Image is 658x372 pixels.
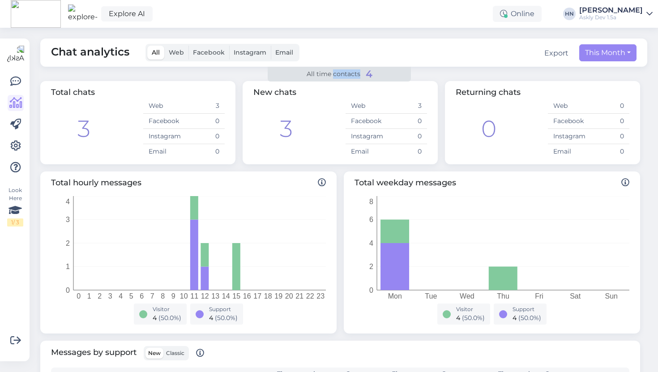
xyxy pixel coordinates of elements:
td: 0 [184,129,225,144]
span: ( 50.0 %) [462,314,485,322]
td: Email [346,144,386,159]
tspan: Sun [605,292,617,300]
img: Askly Logo [7,46,24,63]
td: Email [548,144,589,159]
span: 4 [209,314,213,322]
tspan: Tue [425,292,437,300]
tspan: 12 [201,292,209,300]
tspan: 0 [77,292,81,300]
td: 3 [184,98,225,114]
tspan: Thu [497,292,509,300]
div: Support [209,305,238,313]
tspan: 23 [316,292,325,300]
span: 4 [456,314,460,322]
tspan: 3 [108,292,112,300]
tspan: 13 [211,292,219,300]
button: This Month [579,44,637,61]
td: 0 [386,114,427,129]
tspan: Mon [388,292,402,300]
span: Returning chats [456,87,521,97]
td: Instagram [548,129,589,144]
tspan: 4 [369,239,373,247]
a: Explore AI [101,6,153,21]
td: Facebook [143,114,184,129]
span: ( 50.0 %) [158,314,181,322]
tspan: Sat [570,292,581,300]
td: 3 [386,98,427,114]
tspan: 4 [66,198,70,205]
td: Facebook [346,114,386,129]
div: Visitor [456,305,485,313]
div: Support [513,305,541,313]
div: 4 [366,67,372,81]
div: 0 [481,111,496,146]
td: Web [346,98,386,114]
span: Facebook [193,48,225,56]
div: HN [563,8,576,20]
div: [PERSON_NAME] [579,7,643,14]
span: All time contacts [307,69,360,79]
td: Web [548,98,589,114]
tspan: Fri [535,292,543,300]
span: New chats [253,87,296,97]
span: New [148,350,161,356]
td: Facebook [548,114,589,129]
tspan: 1 [87,292,91,300]
td: 0 [184,114,225,129]
td: 0 [589,98,629,114]
tspan: 5 [129,292,133,300]
td: 0 [184,144,225,159]
span: ( 50.0 %) [518,314,541,322]
span: Total chats [51,87,95,97]
a: [PERSON_NAME]Askly Dev 1.5a [579,7,653,21]
tspan: 2 [98,292,102,300]
tspan: 10 [180,292,188,300]
tspan: 0 [369,286,373,294]
tspan: 8 [369,198,373,205]
tspan: 21 [295,292,303,300]
tspan: 2 [369,263,373,270]
tspan: 7 [150,292,154,300]
tspan: 6 [140,292,144,300]
tspan: 19 [274,292,282,300]
img: explore-ai [68,4,98,23]
span: 4 [513,314,517,322]
tspan: 9 [171,292,175,300]
div: 3 [280,111,293,146]
tspan: 20 [285,292,293,300]
div: Online [493,6,542,22]
td: 0 [386,129,427,144]
span: Instagram [234,48,266,56]
tspan: Wed [460,292,474,300]
span: Total hourly messages [51,177,326,189]
tspan: 3 [66,216,70,223]
div: Visitor [153,305,181,313]
span: Classic [166,350,184,356]
span: Messages by support [51,346,204,360]
tspan: 8 [161,292,165,300]
tspan: 4 [119,292,123,300]
td: Instagram [346,129,386,144]
tspan: 1 [66,263,70,270]
span: Chat analytics [51,44,129,61]
span: Total weekday messages [355,177,629,189]
tspan: 17 [253,292,261,300]
span: 4 [153,314,157,322]
tspan: 22 [306,292,314,300]
tspan: 16 [243,292,251,300]
td: Instagram [143,129,184,144]
td: 0 [589,129,629,144]
div: 1 / 3 [7,218,23,227]
td: 0 [589,144,629,159]
span: All [152,48,160,56]
span: ( 50.0 %) [215,314,238,322]
tspan: 11 [190,292,198,300]
td: Web [143,98,184,114]
td: Email [143,144,184,159]
tspan: 18 [264,292,272,300]
button: Export [544,48,568,59]
div: Askly Dev 1.5a [579,14,643,21]
tspan: 2 [66,239,70,247]
span: Web [169,48,184,56]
